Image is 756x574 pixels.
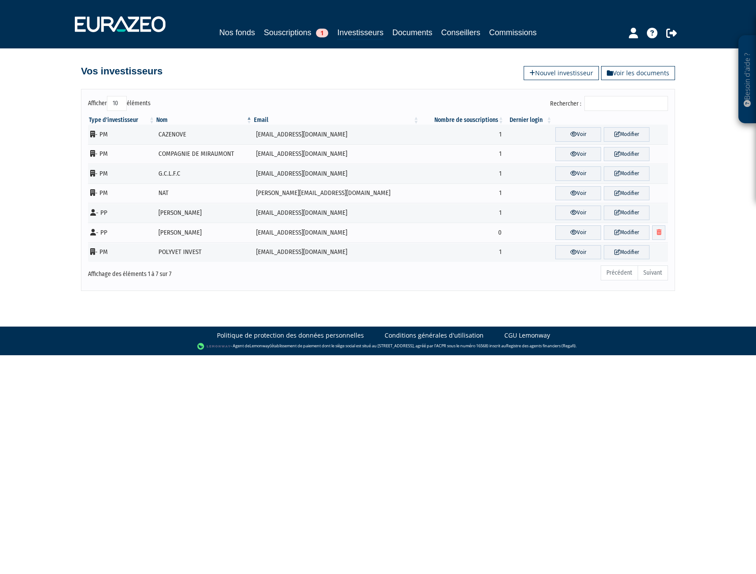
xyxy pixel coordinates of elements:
[250,343,270,349] a: Lemonway
[88,265,322,279] div: Affichage des éléments 1 à 7 sur 7
[9,342,747,351] div: - Agent de (établissement de paiement dont le siège social est situé au [STREET_ADDRESS], agréé p...
[107,96,127,111] select: Afficheréléments
[441,26,481,39] a: Conseillers
[604,245,650,260] a: Modifier
[81,66,162,77] h4: Vos investisseurs
[393,26,433,39] a: Documents
[219,26,255,39] a: Nos fonds
[88,116,155,125] th: Type d'investisseur : activer pour trier la colonne par ordre croissant
[197,342,231,351] img: logo-lemonway.png
[253,243,420,262] td: [EMAIL_ADDRESS][DOMAIN_NAME]
[155,164,253,184] td: G.C.L.F.C
[253,116,420,125] th: Email : activer pour trier la colonne par ordre croissant
[584,96,668,111] input: Rechercher :
[253,125,420,144] td: [EMAIL_ADDRESS][DOMAIN_NAME]
[420,116,505,125] th: Nombre de souscriptions : activer pour trier la colonne par ordre croissant
[88,184,155,203] td: - PM
[604,186,650,201] a: Modifier
[253,223,420,243] td: [EMAIL_ADDRESS][DOMAIN_NAME]
[555,245,601,260] a: Voir
[555,206,601,220] a: Voir
[604,166,650,181] a: Modifier
[553,116,668,125] th: &nbsp;
[601,66,675,80] a: Voir les documents
[524,66,599,80] a: Nouvel investisseur
[505,116,553,125] th: Dernier login : activer pour trier la colonne par ordre croissant
[88,203,155,223] td: - PP
[420,164,505,184] td: 1
[420,223,505,243] td: 0
[420,203,505,223] td: 1
[88,243,155,262] td: - PM
[155,125,253,144] td: CAZENOVE
[555,166,601,181] a: Voir
[420,184,505,203] td: 1
[489,26,537,39] a: Commissions
[652,225,665,240] a: Supprimer
[88,144,155,164] td: - PM
[88,96,150,111] label: Afficher éléments
[217,331,364,340] a: Politique de protection des données personnelles
[88,125,155,144] td: - PM
[742,40,752,119] p: Besoin d'aide ?
[555,147,601,162] a: Voir
[88,223,155,243] td: - PP
[604,127,650,142] a: Modifier
[253,184,420,203] td: [PERSON_NAME][EMAIL_ADDRESS][DOMAIN_NAME]
[555,186,601,201] a: Voir
[155,116,253,125] th: Nom : activer pour trier la colonne par ordre d&eacute;croissant
[550,96,668,111] label: Rechercher :
[155,144,253,164] td: COMPAGNIE DE MIRAUMONT
[253,144,420,164] td: [EMAIL_ADDRESS][DOMAIN_NAME]
[385,331,484,340] a: Conditions générales d'utilisation
[155,243,253,262] td: POLYVET INVEST
[604,147,650,162] a: Modifier
[504,331,550,340] a: CGU Lemonway
[420,243,505,262] td: 1
[604,206,650,220] a: Modifier
[253,164,420,184] td: [EMAIL_ADDRESS][DOMAIN_NAME]
[420,125,505,144] td: 1
[155,203,253,223] td: [PERSON_NAME]
[420,144,505,164] td: 1
[88,164,155,184] td: - PM
[75,16,165,32] img: 1732889491-logotype_eurazeo_blanc_rvb.png
[604,225,650,240] a: Modifier
[316,29,328,37] span: 1
[253,203,420,223] td: [EMAIL_ADDRESS][DOMAIN_NAME]
[155,223,253,243] td: [PERSON_NAME]
[264,26,328,39] a: Souscriptions1
[506,343,576,349] a: Registre des agents financiers (Regafi)
[337,26,383,40] a: Investisseurs
[555,127,601,142] a: Voir
[555,225,601,240] a: Voir
[155,184,253,203] td: NAT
